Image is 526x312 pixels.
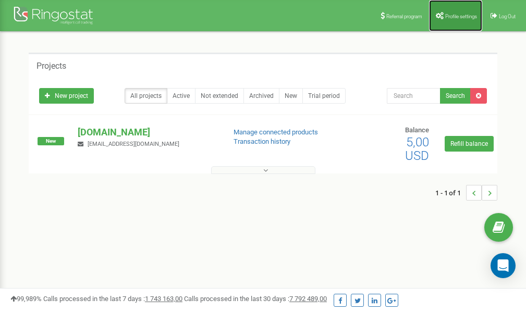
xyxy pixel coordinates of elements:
[78,126,216,139] p: [DOMAIN_NAME]
[499,14,516,19] span: Log Out
[88,141,179,147] span: [EMAIL_ADDRESS][DOMAIN_NAME]
[125,88,167,104] a: All projects
[243,88,279,104] a: Archived
[279,88,303,104] a: New
[234,138,290,145] a: Transaction history
[445,14,477,19] span: Profile settings
[38,137,64,145] span: New
[435,185,466,201] span: 1 - 1 of 1
[145,295,182,303] u: 1 743 163,00
[302,88,346,104] a: Trial period
[387,88,441,104] input: Search
[184,295,327,303] span: Calls processed in the last 30 days :
[195,88,244,104] a: Not extended
[435,174,497,211] nav: ...
[405,126,429,134] span: Balance
[234,128,318,136] a: Manage connected products
[39,88,94,104] a: New project
[405,135,429,163] span: 5,00 USD
[289,295,327,303] u: 7 792 489,00
[440,88,471,104] button: Search
[445,136,494,152] a: Refill balance
[36,61,66,71] h5: Projects
[167,88,195,104] a: Active
[10,295,42,303] span: 99,989%
[491,253,516,278] div: Open Intercom Messenger
[386,14,422,19] span: Referral program
[43,295,182,303] span: Calls processed in the last 7 days :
